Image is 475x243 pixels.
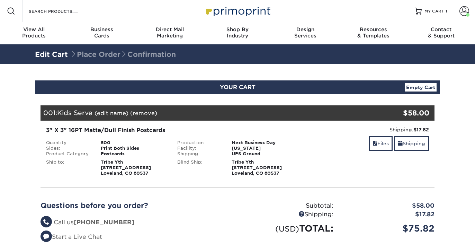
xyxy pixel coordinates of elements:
h2: Questions before you order? [41,201,232,210]
span: MY CART [424,8,444,14]
a: DesignServices [271,22,339,44]
span: Kids Serve [57,109,92,116]
div: UPS Ground [226,151,303,157]
div: $75.82 [339,222,440,235]
strong: [PHONE_NUMBER] [74,219,134,226]
div: [US_STATE] [226,146,303,151]
span: YOUR CART [220,84,256,90]
div: Marketing [136,26,204,39]
div: Blind Ship: [172,159,227,176]
div: Sides: [41,146,96,151]
a: Shop ByIndustry [204,22,271,44]
div: Cards [68,26,136,39]
strong: Tribe Yth [STREET_ADDRESS] Loveland, CO 80537 [232,159,282,176]
div: Print Both Sides [96,146,172,151]
span: shipping [398,141,403,146]
div: Postcards [96,151,172,157]
div: Shipping: [308,126,429,133]
div: Next Business Day [226,140,303,146]
span: files [373,141,377,146]
span: Shop By [204,26,271,33]
div: Shipping: [238,210,339,219]
a: Empty Cart [405,83,437,92]
a: Resources& Templates [339,22,407,44]
div: $17.82 [339,210,440,219]
div: & Templates [339,26,407,39]
div: Product Category: [41,151,96,157]
a: Direct MailMarketing [136,22,204,44]
span: Direct Mail [136,26,204,33]
div: 500 [96,140,172,146]
div: Facility: [172,146,227,151]
div: Quantity: [41,140,96,146]
input: SEARCH PRODUCTS..... [28,7,96,15]
li: Call us [41,218,232,227]
a: Edit Cart [35,50,68,59]
span: Place Order Confirmation [70,50,176,59]
strong: Tribe Yth [STREET_ADDRESS] Loveland, CO 80537 [101,159,151,176]
strong: $17.82 [413,127,429,132]
span: Business [68,26,136,33]
img: Primoprint [203,3,272,18]
div: Shipping: [172,151,227,157]
a: Files [369,136,393,151]
div: Production: [172,140,227,146]
a: BusinessCards [68,22,136,44]
span: 1 [446,9,447,14]
div: $58.00 [369,108,429,118]
div: Ship to: [41,159,96,176]
div: Services [271,26,339,39]
div: Industry [204,26,271,39]
small: (USD) [275,224,299,233]
div: 3" X 3" 16PT Matte/Dull Finish Postcards [46,126,298,134]
div: & Support [407,26,475,39]
span: Resources [339,26,407,33]
span: Design [271,26,339,33]
div: $58.00 [339,201,440,210]
a: Start a Live Chat [41,233,102,240]
div: TOTAL: [238,222,339,235]
span: Contact [407,26,475,33]
a: (remove) [130,110,157,116]
div: 001: [41,105,369,121]
div: Subtotal: [238,201,339,210]
a: Shipping [394,136,429,151]
a: Contact& Support [407,22,475,44]
a: (edit name) [95,110,128,116]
